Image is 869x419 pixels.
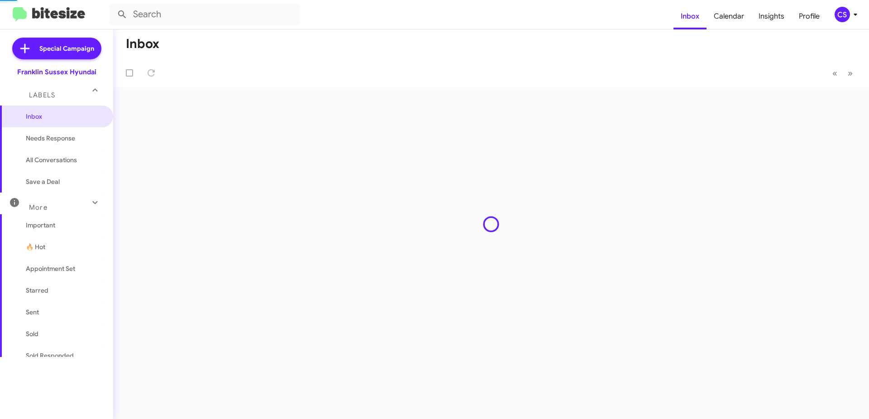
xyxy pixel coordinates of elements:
span: More [29,203,48,212]
button: CS [827,7,859,22]
span: Sent [26,308,39,317]
button: Next [842,64,858,82]
div: Franklin Sussex Hyundai [17,67,96,77]
span: Important [26,221,103,230]
span: Special Campaign [39,44,94,53]
span: Sold Responded [26,351,74,360]
span: Appointment Set [26,264,75,273]
button: Previous [827,64,843,82]
input: Search [110,4,300,25]
a: Special Campaign [12,38,101,59]
span: All Conversations [26,155,77,164]
span: 🔥 Hot [26,242,45,251]
a: Calendar [707,3,751,29]
span: Save a Deal [26,177,60,186]
span: Inbox [26,112,103,121]
span: Needs Response [26,134,103,143]
h1: Inbox [126,37,159,51]
div: CS [835,7,850,22]
a: Inbox [673,3,707,29]
a: Insights [751,3,792,29]
span: Sold [26,329,38,338]
nav: Page navigation example [827,64,858,82]
span: « [832,67,837,79]
span: Labels [29,91,55,99]
span: Starred [26,286,48,295]
span: » [848,67,853,79]
a: Profile [792,3,827,29]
